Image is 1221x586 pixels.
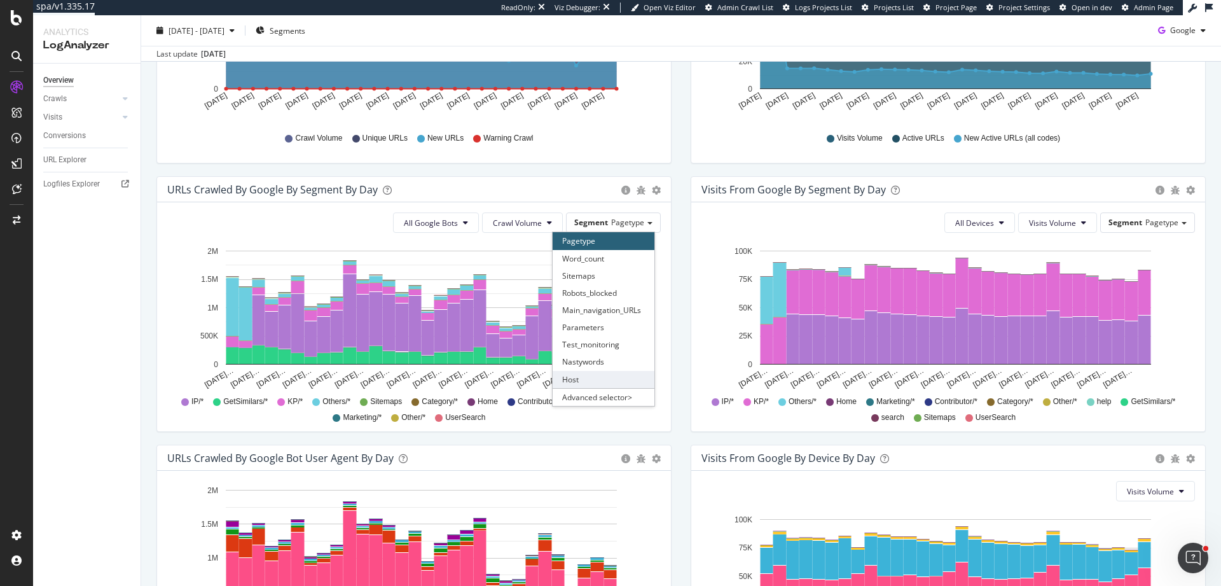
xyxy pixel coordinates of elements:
svg: A chart. [167,243,656,391]
span: Segment [574,217,608,228]
span: New Active URLs (all codes) [964,133,1060,144]
span: Marketing/* [343,412,382,423]
text: [DATE] [284,91,309,111]
div: gear [652,454,661,463]
div: Analytics [43,25,130,38]
div: Word_count [553,250,654,267]
div: bug [637,454,645,463]
span: search [881,412,904,423]
text: [DATE] [899,91,924,111]
div: Conversions [43,129,86,143]
div: bug [1171,454,1180,463]
div: URLs Crawled by Google bot User Agent By Day [167,452,394,464]
span: Visits Volume [837,133,883,144]
span: Visits Volume [1029,218,1076,228]
span: Contributor/* [518,396,560,407]
text: [DATE] [737,91,762,111]
text: 50K [739,572,752,581]
text: 1.5M [201,520,218,529]
button: All Google Bots [393,213,479,233]
text: [DATE] [473,91,498,111]
button: Visits Volume [1018,213,1097,233]
span: Active URLs [902,133,944,144]
div: Logfiles Explorer [43,178,100,191]
span: Warning Crawl [483,133,533,144]
span: Category/* [422,396,458,407]
span: GetSimilars/* [223,396,268,407]
span: Visits Volume [1127,486,1174,497]
div: URLs Crawled by Google By Segment By Day [167,183,378,196]
span: Sitemaps [370,396,402,407]
span: UserSearch [976,412,1016,423]
div: bug [1171,186,1180,195]
text: [DATE] [818,91,843,111]
div: Main_navigation_URLs [553,302,654,319]
div: Visits from Google By Segment By Day [701,183,886,196]
span: Unique URLs [362,133,408,144]
div: Host [553,371,654,388]
span: Projects List [874,3,914,12]
div: Sitemaps [553,267,654,284]
a: Project Page [923,3,977,13]
text: [DATE] [872,91,897,111]
text: 75K [739,543,752,552]
text: [DATE] [580,91,605,111]
a: Project Settings [986,3,1050,13]
text: [DATE] [257,91,282,111]
text: 20K [739,57,752,66]
text: [DATE] [445,91,471,111]
div: Visits [43,111,62,124]
div: Pagetype [553,232,654,249]
span: Sitemaps [924,412,956,423]
text: 0 [214,85,218,94]
text: [DATE] [845,91,871,111]
text: [DATE] [230,91,256,111]
div: Viz Debugger: [555,3,600,13]
div: Overview [43,74,74,87]
div: LogAnalyzer [43,38,130,53]
span: Category/* [997,396,1033,407]
a: Open in dev [1059,3,1112,13]
div: circle-info [1155,186,1164,195]
text: 50K [739,303,752,312]
iframe: Intercom live chat [1178,543,1208,573]
text: 0 [214,360,218,369]
text: 2M [207,247,218,256]
text: [DATE] [1007,91,1032,111]
span: Segment [1108,217,1142,228]
span: Segments [270,25,305,36]
text: [DATE] [764,91,790,111]
a: Crawls [43,92,119,106]
div: Crawls [43,92,67,106]
a: Overview [43,74,132,87]
text: 100K [735,247,752,256]
div: Nastywords [553,353,654,370]
a: Admin Page [1122,3,1173,13]
text: 0 [748,360,752,369]
span: Other/* [401,412,425,423]
span: All Google Bots [404,218,458,228]
span: Project Page [935,3,977,12]
a: Visits [43,111,119,124]
text: [DATE] [979,91,1005,111]
text: [DATE] [553,91,579,111]
text: 1M [207,303,218,312]
div: URL Explorer [43,153,86,167]
button: Crawl Volume [482,213,563,233]
div: circle-info [621,454,630,463]
text: [DATE] [1061,91,1086,111]
text: [DATE] [1033,91,1059,111]
text: [DATE] [527,91,552,111]
div: Last update [156,48,226,60]
span: Crawl Volume [493,218,542,228]
div: gear [1186,454,1195,463]
span: Others/* [789,396,817,407]
span: Crawl Volume [295,133,342,144]
text: 1.5M [201,275,218,284]
a: Admin Crawl List [705,3,773,13]
div: circle-info [1155,454,1164,463]
span: New URLs [427,133,464,144]
span: All Devices [955,218,994,228]
text: 1M [207,554,218,562]
text: 0 [748,85,752,94]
